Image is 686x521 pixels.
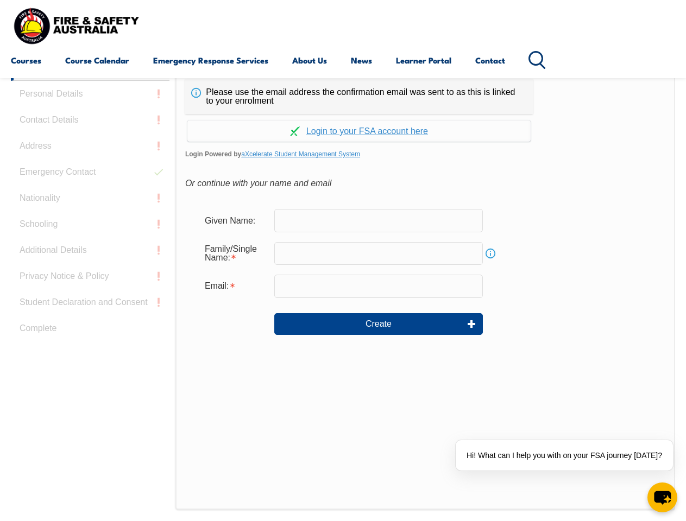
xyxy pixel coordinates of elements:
[153,47,268,73] a: Emergency Response Services
[475,47,505,73] a: Contact
[185,146,665,162] span: Login Powered by
[351,47,372,73] a: News
[647,482,677,512] button: chat-button
[185,175,665,192] div: Or continue with your name and email
[65,47,129,73] a: Course Calendar
[196,276,274,296] div: Email is required.
[185,79,533,114] div: Please use the email address the confirmation email was sent to as this is linked to your enrolment
[196,239,274,268] div: Family/Single Name is required.
[241,150,360,158] a: aXcelerate Student Management System
[11,47,41,73] a: Courses
[196,210,274,231] div: Given Name:
[456,440,673,471] div: Hi! What can I help you with on your FSA journey [DATE]?
[290,126,300,136] img: Log in withaxcelerate
[274,313,483,335] button: Create
[292,47,327,73] a: About Us
[396,47,451,73] a: Learner Portal
[483,246,498,261] a: Info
